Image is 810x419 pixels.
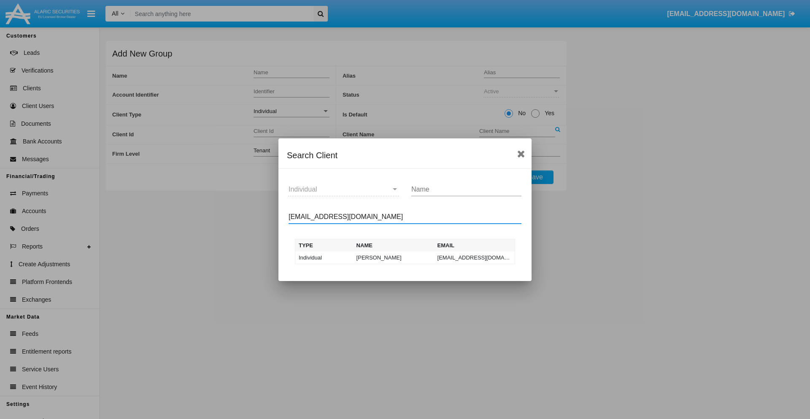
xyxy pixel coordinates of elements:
th: Name [353,239,434,251]
th: Type [295,239,353,251]
td: Individual [295,251,353,264]
td: [PERSON_NAME] [353,251,434,264]
div: Search Client [287,149,523,162]
th: Email [434,239,515,251]
span: Individual [289,186,317,193]
td: [EMAIL_ADDRESS][DOMAIN_NAME] [434,251,515,264]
